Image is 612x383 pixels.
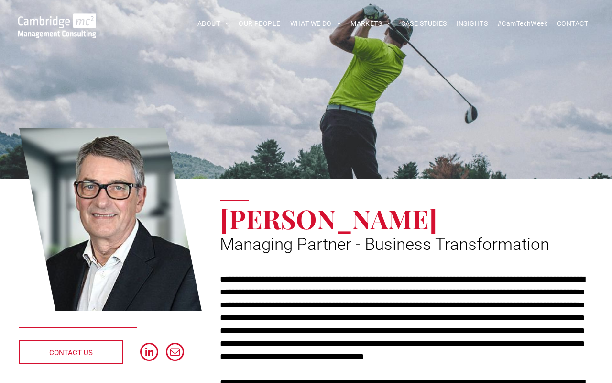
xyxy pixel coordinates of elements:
span: Managing Partner - Business Transformation [220,235,549,254]
a: linkedin [140,343,158,363]
a: CONTACT [552,16,593,31]
a: Your Business Transformed | Cambridge Management Consulting [18,15,96,25]
a: #CamTechWeek [492,16,552,31]
a: CONTACT US [19,340,123,364]
a: ABOUT [193,16,234,31]
a: CASE STUDIES [396,16,452,31]
a: WHAT WE DO [285,16,346,31]
a: Jeff Owen | Managing Partner - Business Transformation [19,127,202,313]
span: CONTACT US [49,341,93,365]
a: OUR PEOPLE [234,16,285,31]
a: MARKETS [346,16,396,31]
a: INSIGHTS [452,16,492,31]
a: email [166,343,184,363]
img: Cambridge MC Logo [18,13,96,38]
span: [PERSON_NAME] [220,201,437,236]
